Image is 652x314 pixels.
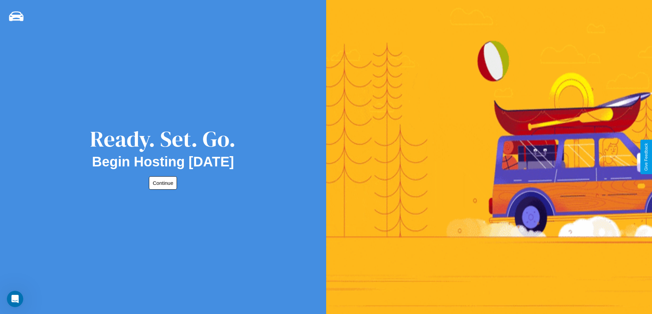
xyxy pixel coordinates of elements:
div: Ready. Set. Go. [90,124,236,154]
iframe: Intercom live chat [7,291,23,307]
div: Give Feedback [644,143,649,171]
button: Continue [149,176,177,190]
h2: Begin Hosting [DATE] [92,154,234,169]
